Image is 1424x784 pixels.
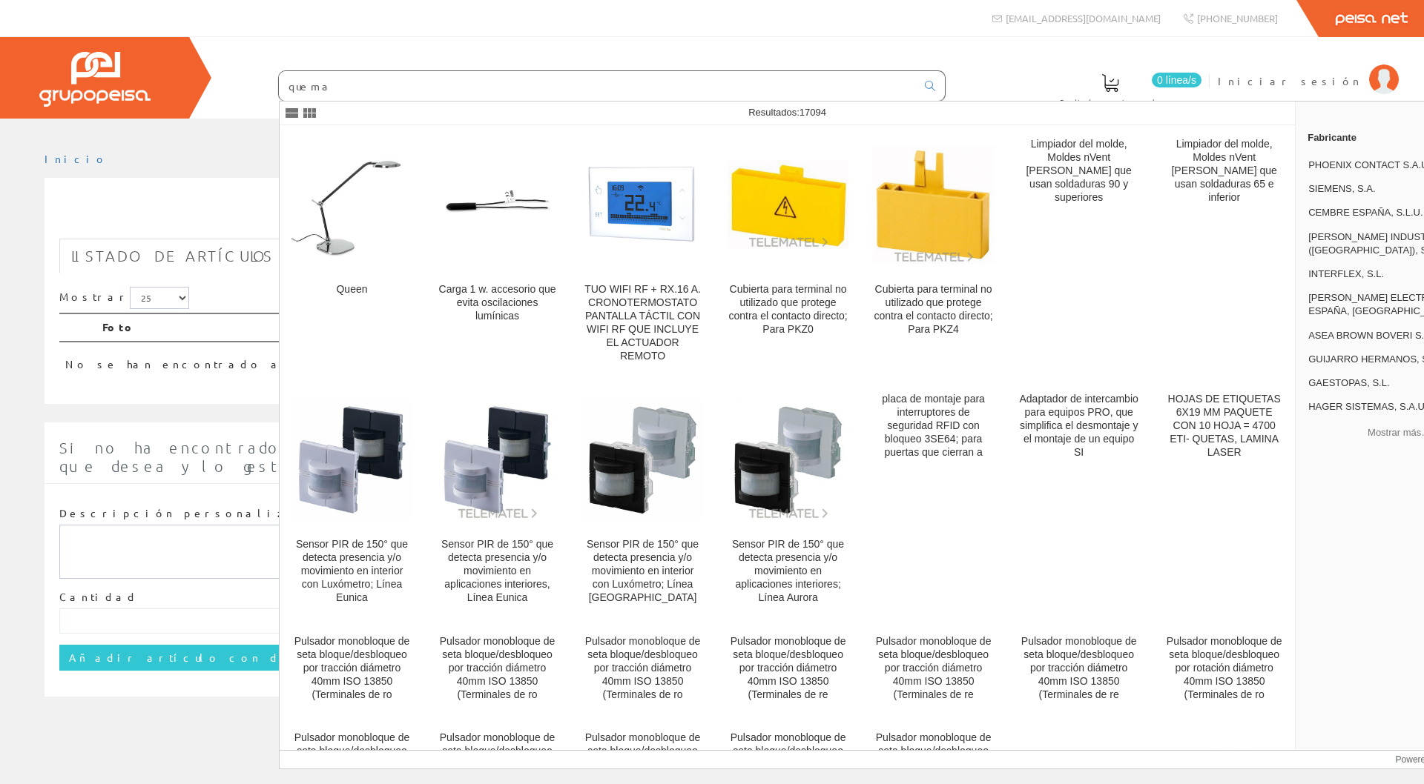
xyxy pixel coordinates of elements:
[291,538,412,605] div: Sensor PIR de 150° que detecta presencia y/o movimiento en interior con Luxómetro; Línea Eunica
[437,399,558,520] img: Sensor PIR de 150° que detecta presencia y/o movimiento en aplicaciones interiores, Línea Eunica
[130,287,189,309] select: Mostrar
[437,538,558,605] div: Sensor PIR de 150° que detecta presencia y/o movimiento en aplicaciones interiores, Línea Eunica
[59,439,1351,475] span: Si no ha encontrado algún artículo en nuestro catálogo introduzca aquí la cantidad y la descripci...
[425,126,570,380] a: Carga 1 w. accesorio que evita oscilaciones lumínicas Carga 1 w. accesorio que evita oscilaciones...
[861,381,1006,622] a: placa de montaje para interruptores de seguridad RFID con bloqueo 3SE64; para puertas que cierran a
[861,623,1006,719] a: Pulsador monobloque de seta bloque/desbloqueo por tracción diámetro 40mm ISO 13850 (Terminales de re
[39,52,151,107] img: Grupo Peisa
[748,107,826,118] span: Resultados:
[1152,126,1296,380] a: Limpiador del molde, Moldes nVent [PERSON_NAME] que usan soldaduras 65 e inferior
[437,283,558,323] div: Carga 1 w. accesorio que evita oscilaciones lumínicas
[728,635,848,702] div: Pulsador monobloque de seta bloque/desbloqueo por tracción diámetro 40mm ISO 13850 (Terminales de re
[1006,12,1161,24] span: [EMAIL_ADDRESS][DOMAIN_NAME]
[59,590,138,605] label: Cantidad
[96,313,1226,342] th: Foto
[1018,393,1139,459] div: Adaptador de intercambio para equipos PRO, que simplifica el desmontaje y el montaje de un equipo SI
[1197,12,1278,24] span: [PHONE_NUMBER]
[1152,623,1296,719] a: Pulsador monobloque de seta bloque/desbloqueo por rotación diámetro 40mm ISO 13850 (Terminales de ro
[1006,381,1151,622] a: Adaptador de intercambio para equipos PRO, que simplifica el desmontaje y el montaje de un equipo SI
[582,144,703,265] img: TUO WIFI RF + RX.16 A. CRONOTERMOSTATO PANTALLA TÁCTIL CON WIFI RF QUE INCLUYE EL ACTUADOR REMOTO
[873,393,994,459] div: placa de montaje para interruptores de seguridad RFID con bloqueo 3SE64; para puertas que cierran a
[728,538,848,605] div: Sensor PIR de 150° que detecta presencia y/o movimiento en aplicaciones interiores; Línea Aurora
[728,399,848,520] img: Sensor PIR de 150° que detecta presencia y/o movimiento en aplicaciones interiores; Línea Aurora
[716,623,860,719] a: Pulsador monobloque de seta bloque/desbloqueo por tracción diámetro 40mm ISO 13850 (Terminales de re
[59,506,323,521] label: Descripción personalizada
[437,163,558,245] img: Carga 1 w. accesorio que evita oscilaciones lumínicas
[582,399,703,520] img: Sensor PIR de 150° que detecta presencia y/o movimiento en interior con Luxómetro; Línea Aurora
[280,381,424,622] a: Sensor PIR de 150° que detecta presencia y/o movimiento en interior con Luxómetro; Línea Eunica S...
[59,202,1365,231] h1: modelo piei-01-qfa/2016
[873,635,994,702] div: Pulsador monobloque de seta bloque/desbloqueo por tracción diámetro 40mm ISO 13850 (Terminales de re
[582,283,703,363] div: TUO WIFI RF + RX.16 A. CRONOTERMOSTATO PANTALLA TÁCTIL CON WIFI RF QUE INCLUYE EL ACTUADOR REMOTO
[861,126,1006,380] a: Cubierta para terminal no utilizado que protege contra el contacto directo; Para PKZ4 Cubierta pa...
[44,715,1379,728] div: © Grupo Peisa
[800,107,826,118] span: 17094
[582,538,703,605] div: Sensor PIR de 150° que detecta presencia y/o movimiento en interior con Luxómetro; Línea [GEOGRAP...
[1152,381,1296,622] a: HOJAS DE ETIQUETAS 6X19 MM PAQUETE CON 10 HOJA = 4700 ETI- QUETAS, LAMINA LASER
[59,342,1226,378] td: No se han encontrado artículos, pruebe con otra búsqueda
[1152,73,1201,87] span: 0 línea/s
[1164,138,1285,205] div: Limpiador del molde, Moldes nVent [PERSON_NAME] que usan soldaduras 65 e inferior
[291,399,412,520] img: Sensor PIR de 150° que detecta presencia y/o movimiento en interior con Luxómetro; Línea Eunica
[873,145,994,263] img: Cubierta para terminal no utilizado que protege contra el contacto directo; Para PKZ4
[1018,635,1139,702] div: Pulsador monobloque de seta bloque/desbloqueo por tracción diámetro 40mm ISO 13850 (Terminales de re
[1218,73,1362,88] span: Iniciar sesión
[291,635,412,702] div: Pulsador monobloque de seta bloque/desbloqueo por tracción diámetro 40mm ISO 13850 (Terminales de ro
[44,152,108,165] a: Inicio
[1218,62,1399,76] a: Iniciar sesión
[280,623,424,719] a: Pulsador monobloque de seta bloque/desbloqueo por tracción diámetro 40mm ISO 13850 (Terminales de ro
[582,635,703,702] div: Pulsador monobloque de seta bloque/desbloqueo por tracción diámetro 40mm ISO 13850 (Terminales de ro
[570,381,715,622] a: Sensor PIR de 150° que detecta presencia y/o movimiento en interior con Luxómetro; Línea Aurora S...
[1164,635,1285,702] div: Pulsador monobloque de seta bloque/desbloqueo por rotación diámetro 40mm ISO 13850 (Terminales de ro
[716,381,860,622] a: Sensor PIR de 150° que detecta presencia y/o movimiento en aplicaciones interiores; Línea Aurora ...
[1018,138,1139,205] div: Limpiador del molde, Moldes nVent [PERSON_NAME] que usan soldaduras 90 y superiores
[59,645,543,670] input: Añadir artículo con descripción personalizada
[437,635,558,702] div: Pulsador monobloque de seta bloque/desbloqueo por tracción diámetro 40mm ISO 13850 (Terminales de ro
[291,144,412,265] img: Queen
[59,239,286,273] a: Listado de artículos
[716,126,860,380] a: Cubierta para terminal no utilizado que protege contra el contacto directo; Para PKZ0 Cubierta pa...
[1060,95,1161,110] span: Pedido actual
[873,283,994,336] div: Cubierta para terminal no utilizado que protege contra el contacto directo; Para PKZ4
[59,287,189,309] label: Mostrar
[425,623,570,719] a: Pulsador monobloque de seta bloque/desbloqueo por tracción diámetro 40mm ISO 13850 (Terminales de ro
[1164,393,1285,459] div: HOJAS DE ETIQUETAS 6X19 MM PAQUETE CON 10 HOJA = 4700 ETI- QUETAS, LAMINA LASER
[1006,623,1151,719] a: Pulsador monobloque de seta bloque/desbloqueo por tracción diámetro 40mm ISO 13850 (Terminales de re
[291,283,412,296] div: Queen
[570,623,715,719] a: Pulsador monobloque de seta bloque/desbloqueo por tracción diámetro 40mm ISO 13850 (Terminales de ro
[728,283,848,336] div: Cubierta para terminal no utilizado que protege contra el contacto directo; Para PKZ0
[279,71,916,101] input: Buscar ...
[1006,126,1151,380] a: Limpiador del molde, Moldes nVent [PERSON_NAME] que usan soldaduras 90 y superiores
[280,126,424,380] a: Queen Queen
[425,381,570,622] a: Sensor PIR de 150° que detecta presencia y/o movimiento en aplicaciones interiores, Línea Eunica ...
[570,126,715,380] a: TUO WIFI RF + RX.16 A. CRONOTERMOSTATO PANTALLA TÁCTIL CON WIFI RF QUE INCLUYE EL ACTUADOR REMOTO...
[728,160,848,250] img: Cubierta para terminal no utilizado que protege contra el contacto directo; Para PKZ0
